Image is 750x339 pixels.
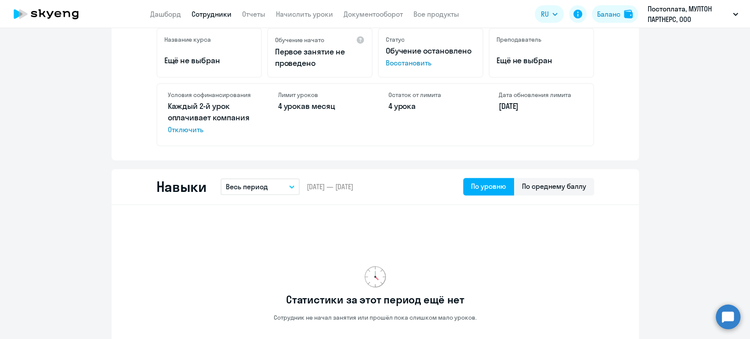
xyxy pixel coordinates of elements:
[597,9,620,19] div: Баланс
[168,91,252,99] h4: Условия софинансирования
[386,58,475,68] span: Восстановить
[648,4,729,25] p: Постоплата, МУЛТОН ПАРТНЕРС, ООО
[221,178,300,195] button: Весь период
[286,292,464,307] h3: Статистики за этот период ещё нет
[168,101,252,135] p: Каждый 2-й урок оплачивает компания
[164,36,211,43] h5: Название курса
[592,5,638,23] button: Балансbalance
[307,182,353,191] span: [DATE] — [DATE]
[242,10,265,18] a: Отчеты
[535,5,564,23] button: RU
[471,181,506,191] div: По уровню
[496,36,541,43] h5: Преподаватель
[278,101,362,112] p: в месяц
[499,91,583,99] h4: Дата обновления лимита
[226,181,268,192] p: Весь период
[643,4,743,25] button: Постоплата, МУЛТОН ПАРТНЕРС, ООО
[164,55,254,66] p: Ещё не выбран
[168,124,252,135] span: Отключить
[276,10,333,18] a: Начислить уроки
[386,36,405,43] h5: Статус
[150,10,181,18] a: Дашборд
[499,101,583,112] p: [DATE]
[541,9,549,19] span: RU
[275,36,324,44] h5: Обучение начато
[388,101,416,111] span: 4 урока
[156,178,207,195] h2: Навыки
[388,91,472,99] h4: Остаток от лимита
[496,55,586,66] p: Ещё не выбран
[522,181,586,191] div: По среднему баллу
[278,101,306,111] span: 4 урока
[278,91,362,99] h4: Лимит уроков
[192,10,232,18] a: Сотрудники
[413,10,459,18] a: Все продукты
[275,46,365,69] p: Первое занятие не проведено
[365,266,386,287] img: no-data
[274,314,477,321] p: Сотрудник не начал занятия или прошёл пока слишком мало уроков.
[624,10,633,18] img: balance
[344,10,403,18] a: Документооборот
[386,46,471,56] span: Обучение остановлено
